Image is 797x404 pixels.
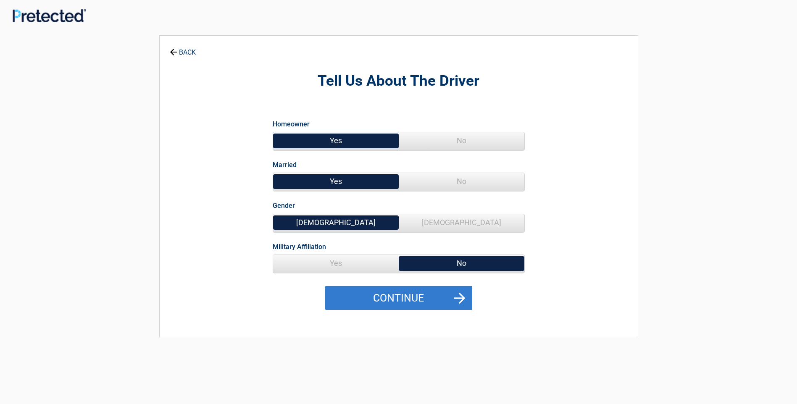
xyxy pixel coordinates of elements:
[273,132,399,149] span: Yes
[399,173,524,190] span: No
[399,255,524,272] span: No
[273,241,326,252] label: Military Affiliation
[273,118,310,130] label: Homeowner
[273,173,399,190] span: Yes
[13,9,86,22] img: Main Logo
[399,132,524,149] span: No
[325,286,472,310] button: Continue
[168,41,197,56] a: BACK
[273,200,295,211] label: Gender
[273,255,399,272] span: Yes
[273,214,399,231] span: [DEMOGRAPHIC_DATA]
[206,71,592,91] h2: Tell Us About The Driver
[399,214,524,231] span: [DEMOGRAPHIC_DATA]
[273,159,297,171] label: Married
